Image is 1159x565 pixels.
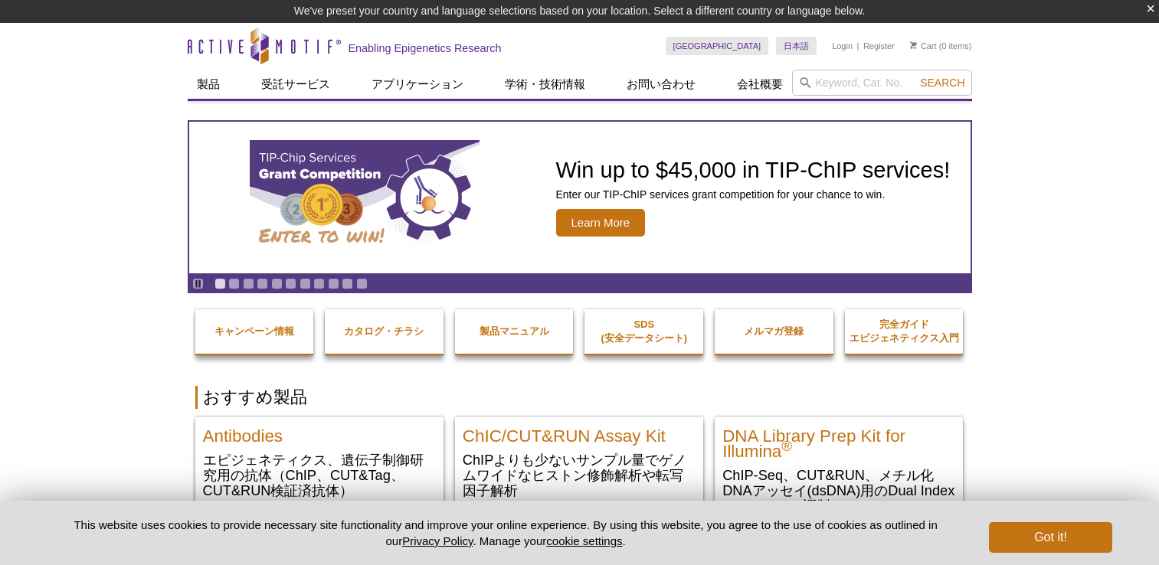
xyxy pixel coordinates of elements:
[463,452,696,498] p: ChIPよりも少ないサンプル量でゲノムワイドなヒストン修飾解析や転写因子解析
[455,416,703,514] a: ChIC/CUT&RUN Assay Kit ChIC/CUT&RUN Assay Kit ChIPよりも少ないサンプル量でゲノムワイドなヒストン修飾解析や転写因子解析
[189,122,971,273] a: TIP-ChIP Services Grant Competition Win up to $45,000 in TIP-ChIP services! Enter our TIP-ChIP se...
[271,278,283,289] a: Go to slide 5
[845,302,964,361] a: 完全ガイドエピジェネティクス入門
[776,37,817,55] a: 日本語
[463,421,696,444] h2: ChIC/CUT&RUN Assay Kit
[325,309,444,354] a: カタログ・チラシ
[617,70,705,99] a: お問い合わせ
[349,41,502,55] h2: Enabling Epigenetics Research
[344,325,424,337] strong: カタログ・チラシ
[188,70,229,99] a: 製品
[556,188,951,201] p: Enter our TIP-ChIP services grant competition for your chance to win.
[728,70,792,99] a: 会社概要
[863,41,895,51] a: Register
[195,416,444,514] a: All Antibodies Antibodies エピジェネティクス、遺伝子制御研究用の抗体（ChIP、CUT&Tag、CUT&RUN検証済抗体）
[47,517,964,549] p: This website uses cookies to provide necessary site functionality and improve your online experie...
[722,467,955,514] p: ChIP-Seq、CUT&RUN、メチル化DNAアッセイ(dsDNA)用のDual Index NGS Library 調製キット
[192,278,204,289] a: Toggle autoplay
[850,318,959,344] strong: 完全ガイド エピジェネティクス入門
[214,278,226,289] a: Go to slide 1
[546,534,622,547] button: cookie settings
[832,41,853,51] a: Login
[666,37,769,55] a: [GEOGRAPHIC_DATA]
[915,76,969,90] button: Search
[910,41,917,49] img: Your Cart
[480,325,549,337] strong: 製品マニュアル
[910,37,972,55] li: (0 items)
[257,278,268,289] a: Go to slide 4
[722,421,955,459] h2: DNA Library Prep Kit for Illumina
[342,278,353,289] a: Go to slide 10
[792,70,972,96] input: Keyword, Cat. No.
[857,37,859,55] li: |
[252,70,339,99] a: 受託サービス
[300,278,311,289] a: Go to slide 7
[715,309,833,354] a: メルマガ登録
[250,140,480,255] img: TIP-ChIP Services Grant Competition
[356,278,368,289] a: Go to slide 11
[313,278,325,289] a: Go to slide 8
[195,309,314,354] a: キャンペーン情報
[189,122,971,273] article: TIP-ChIP Services Grant Competition
[402,534,473,547] a: Privacy Policy
[455,309,574,354] a: 製品マニュアル
[781,438,792,454] sup: ®
[556,209,646,237] span: Learn More
[228,278,240,289] a: Go to slide 2
[601,318,687,344] strong: SDS (安全データシート)
[214,325,294,337] strong: キャンペーン情報
[584,302,703,361] a: SDS(安全データシート)
[195,386,964,409] h2: おすすめ製品
[496,70,594,99] a: 学術・技術情報
[744,325,804,337] strong: メルマガ登録
[203,452,436,498] p: エピジェネティクス、遺伝子制御研究用の抗体（ChIP、CUT&Tag、CUT&RUN検証済抗体）
[556,158,951,181] h2: Win up to $45,000 in TIP-ChIP services!
[328,278,339,289] a: Go to slide 9
[910,41,937,51] a: Cart
[203,421,436,444] h2: Antibodies
[989,522,1112,553] button: Got it!
[285,278,296,289] a: Go to slide 6
[715,416,963,529] a: DNA Library Prep Kit for Illumina DNA Library Prep Kit for Illumina® ChIP-Seq、CUT&RUN、メチル化DNAアッセイ...
[243,278,254,289] a: Go to slide 3
[362,70,473,99] a: アプリケーション
[920,77,964,89] span: Search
